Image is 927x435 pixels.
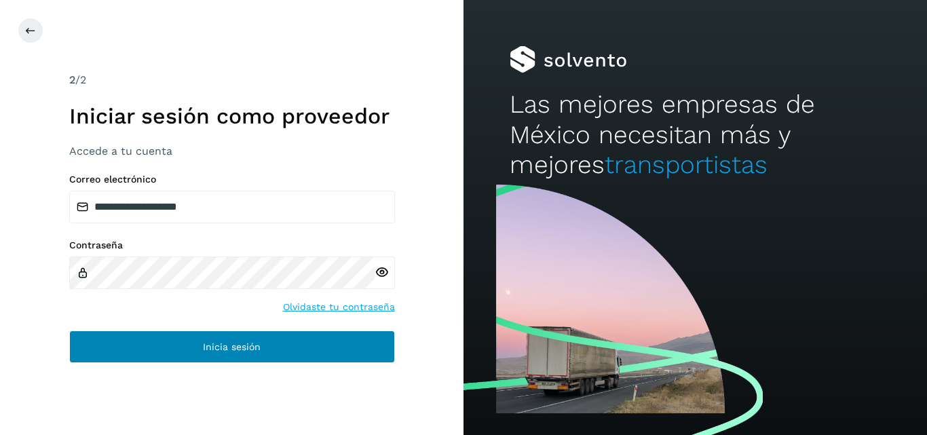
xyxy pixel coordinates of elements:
h2: Las mejores empresas de México necesitan más y mejores [510,90,880,180]
h3: Accede a tu cuenta [69,145,395,157]
span: transportistas [605,150,768,179]
label: Contraseña [69,240,395,251]
span: 2 [69,73,75,86]
a: Olvidaste tu contraseña [283,300,395,314]
span: Inicia sesión [203,342,261,352]
h1: Iniciar sesión como proveedor [69,103,395,129]
button: Inicia sesión [69,330,395,363]
label: Correo electrónico [69,174,395,185]
div: /2 [69,72,395,88]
